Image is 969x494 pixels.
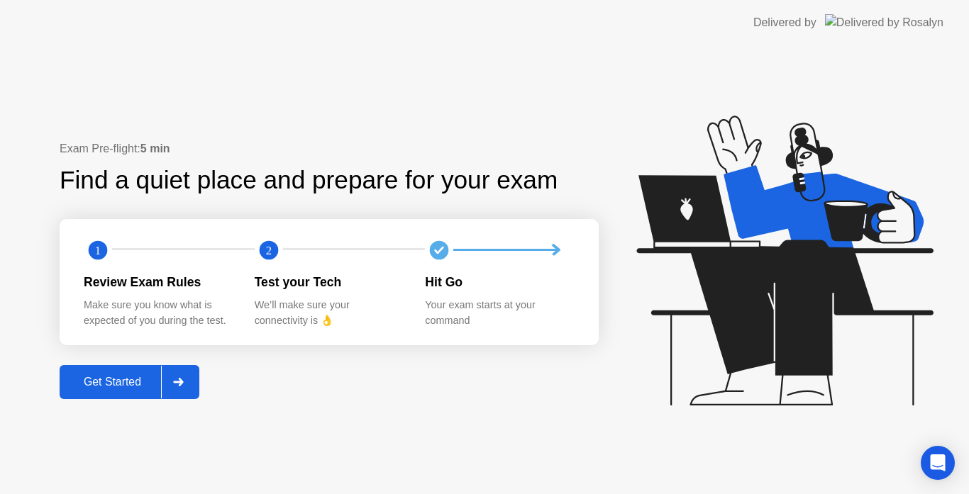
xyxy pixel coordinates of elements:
[825,14,943,30] img: Delivered by Rosalyn
[60,365,199,399] button: Get Started
[425,273,573,291] div: Hit Go
[95,243,101,257] text: 1
[140,142,170,155] b: 5 min
[425,298,573,328] div: Your exam starts at your command
[921,446,955,480] div: Open Intercom Messenger
[255,298,403,328] div: We’ll make sure your connectivity is 👌
[64,376,161,388] div: Get Started
[60,162,560,199] div: Find a quiet place and prepare for your exam
[84,273,232,291] div: Review Exam Rules
[266,243,272,257] text: 2
[60,140,599,157] div: Exam Pre-flight:
[255,273,403,291] div: Test your Tech
[753,14,816,31] div: Delivered by
[84,298,232,328] div: Make sure you know what is expected of you during the test.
